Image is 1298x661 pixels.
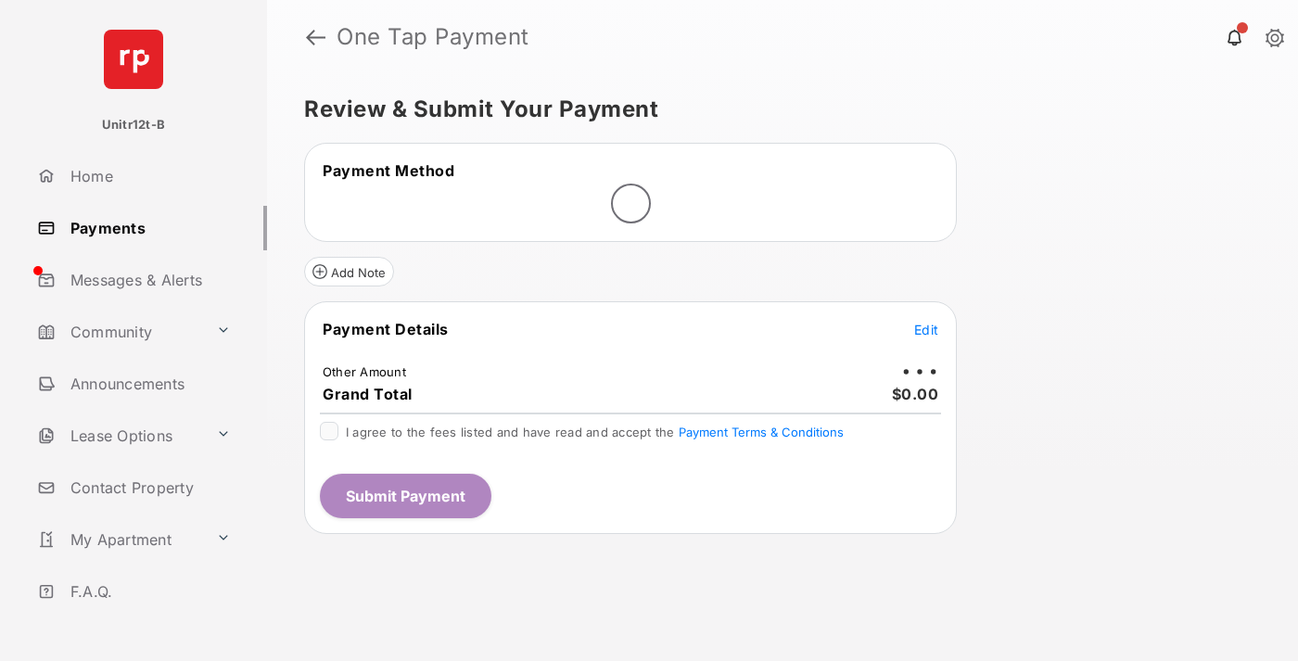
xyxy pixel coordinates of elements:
[30,258,267,302] a: Messages & Alerts
[30,517,209,562] a: My Apartment
[30,465,267,510] a: Contact Property
[30,413,209,458] a: Lease Options
[304,98,1246,121] h5: Review & Submit Your Payment
[30,362,267,406] a: Announcements
[322,363,407,380] td: Other Amount
[892,385,939,403] span: $0.00
[304,257,394,286] button: Add Note
[30,310,209,354] a: Community
[30,206,267,250] a: Payments
[30,569,267,614] a: F.A.Q.
[323,320,449,338] span: Payment Details
[30,154,267,198] a: Home
[914,320,938,338] button: Edit
[104,30,163,89] img: svg+xml;base64,PHN2ZyB4bWxucz0iaHR0cDovL3d3dy53My5vcmcvMjAwMC9zdmciIHdpZHRoPSI2NCIgaGVpZ2h0PSI2NC...
[320,474,491,518] button: Submit Payment
[679,425,844,439] button: I agree to the fees listed and have read and accept the
[323,385,413,403] span: Grand Total
[337,26,529,48] strong: One Tap Payment
[346,425,844,439] span: I agree to the fees listed and have read and accept the
[323,161,454,180] span: Payment Method
[102,116,165,134] p: Unitr12t-B
[914,322,938,337] span: Edit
